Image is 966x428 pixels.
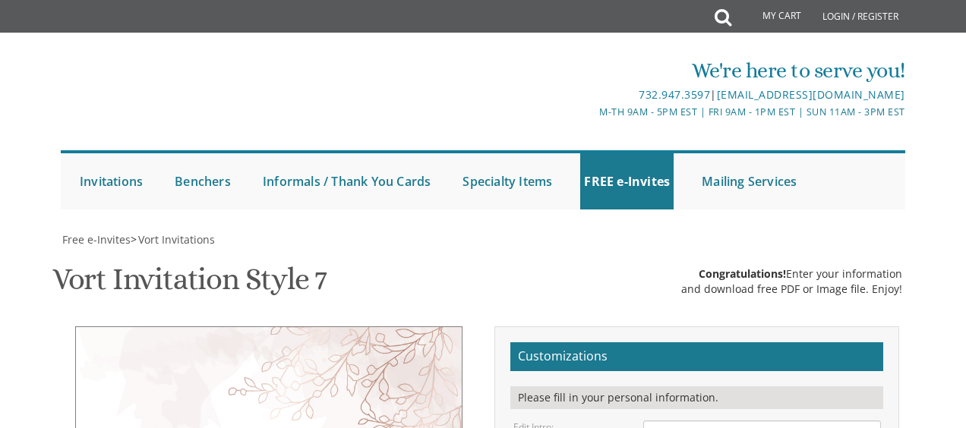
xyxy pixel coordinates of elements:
[580,153,674,209] a: FREE e-Invites
[62,232,131,247] span: Free e-Invites
[639,87,710,102] a: 732.947.3597
[131,232,215,247] span: >
[698,153,800,209] a: Mailing Services
[681,282,902,297] div: and download free PDF or Image file. Enjoy!
[137,232,215,247] a: Vort Invitations
[171,153,235,209] a: Benchers
[343,104,905,120] div: M-Th 9am - 5pm EST | Fri 9am - 1pm EST | Sun 11am - 3pm EST
[699,266,786,281] span: Congratulations!
[681,266,902,282] div: Enter your information
[459,153,556,209] a: Specialty Items
[52,263,327,307] h1: Vort Invitation Style 7
[61,232,131,247] a: Free e-Invites
[510,386,883,409] div: Please fill in your personal information.
[730,2,812,32] a: My Cart
[76,153,147,209] a: Invitations
[510,342,883,371] h2: Customizations
[343,55,905,86] div: We're here to serve you!
[259,153,434,209] a: Informals / Thank You Cards
[343,86,905,104] div: |
[138,232,215,247] span: Vort Invitations
[717,87,905,102] a: [EMAIL_ADDRESS][DOMAIN_NAME]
